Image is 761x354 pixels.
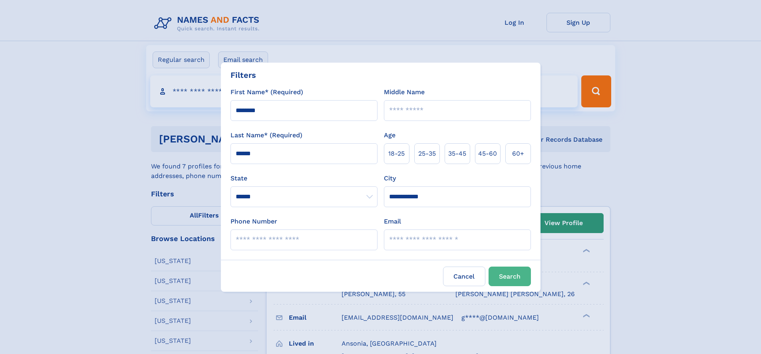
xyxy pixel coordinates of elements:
[230,131,302,140] label: Last Name* (Required)
[384,174,396,183] label: City
[384,217,401,226] label: Email
[388,149,405,158] span: 18‑25
[230,87,303,97] label: First Name* (Required)
[443,267,485,286] label: Cancel
[478,149,497,158] span: 45‑60
[489,267,531,286] button: Search
[230,69,256,81] div: Filters
[384,131,395,140] label: Age
[512,149,524,158] span: 60+
[230,174,378,183] label: State
[384,87,425,97] label: Middle Name
[448,149,466,158] span: 35‑45
[230,217,277,226] label: Phone Number
[418,149,436,158] span: 25‑35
